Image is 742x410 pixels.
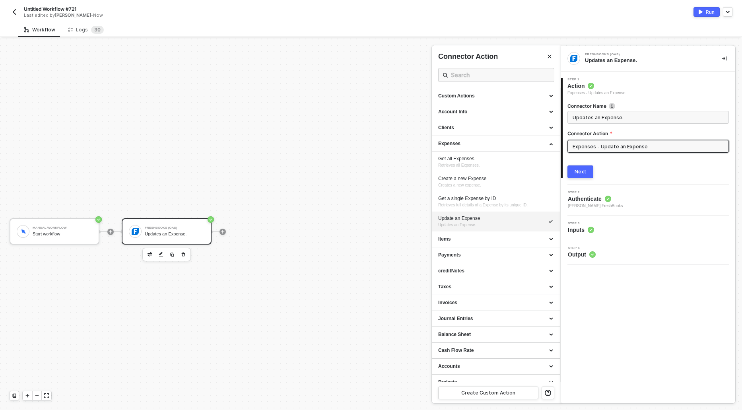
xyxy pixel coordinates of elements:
[451,70,542,80] input: Search
[561,222,735,234] div: Step 3Inputs
[585,57,709,64] div: Updates an Expense.
[561,191,735,209] div: Step 2Authenticate [PERSON_NAME] FreshBooks
[567,90,626,96] div: Expenses - Updates an Expense.
[609,103,615,109] img: icon-info
[585,53,704,56] div: FreshBooks (OAS)
[55,12,91,18] span: [PERSON_NAME]
[438,155,554,162] div: Get all Expenses
[438,223,476,227] span: Updates an Expense.
[438,284,554,290] div: Taxes
[567,103,729,109] label: Connector Name
[35,393,39,398] span: icon-minus
[438,124,554,131] div: Clients
[11,9,17,15] img: back
[706,9,715,16] div: Run
[575,169,587,175] div: Next
[10,7,19,17] button: back
[567,82,626,90] span: Action
[438,163,480,167] span: Retrieves all Expenses.
[438,268,554,274] div: creditNotes
[570,55,577,62] img: integration-icon
[97,27,101,33] span: 0
[568,247,596,250] span: Step 4
[438,140,554,147] div: Expenses
[438,175,554,182] div: Create a new Expense
[461,390,515,396] div: Create Custom Action
[693,7,720,17] button: activateRun
[567,130,729,137] label: Connector Action
[568,191,623,194] span: Step 2
[25,393,30,398] span: icon-play
[568,251,596,258] span: Output
[438,109,554,115] div: Account Info
[91,26,104,34] sup: 30
[438,183,481,187] span: Creates a new expense.
[567,140,729,153] input: Connector Action
[567,78,626,81] span: Step 1
[438,379,554,386] div: Projects
[24,12,353,18] div: Last edited by - Now
[438,299,554,306] div: Invoices
[438,331,554,338] div: Balance Sheet
[561,78,735,178] div: Step 1Action Expenses - Updates an Expense.Connector Nameicon-infoConnector ActionNext
[568,203,623,209] span: [PERSON_NAME] FreshBooks
[44,393,49,398] span: icon-expand
[568,226,594,234] span: Inputs
[438,52,554,62] div: Connector Action
[68,26,104,34] div: Logs
[722,56,726,61] span: icon-collapse-right
[561,247,735,258] div: Step 4Output
[438,315,554,322] div: Journal Entries
[94,27,97,33] span: 3
[24,6,76,12] span: Untitled Workflow #721
[438,236,554,243] div: Items
[567,165,593,178] button: Next
[438,252,554,258] div: Payments
[699,10,703,14] img: activate
[438,347,554,354] div: Cash Flow Rate
[443,72,448,78] span: icon-search
[438,215,554,222] div: Update an Expense
[438,387,538,399] button: Create Custom Action
[545,52,554,61] button: Close
[568,222,594,225] span: Step 3
[438,93,554,99] div: Custom Actions
[24,27,55,33] div: Workflow
[438,363,554,370] div: Accounts
[568,195,623,203] span: Authenticate
[573,113,722,122] input: Enter description
[438,195,554,202] div: Get a single Expense by ID
[438,203,528,207] span: Retrieves full details of a Expense by its unique ID.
